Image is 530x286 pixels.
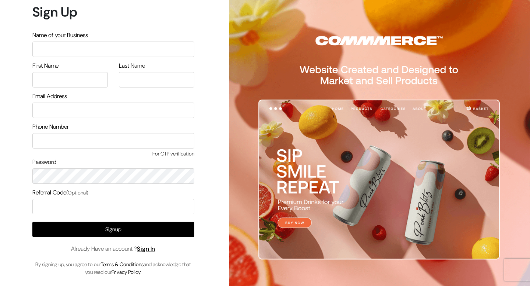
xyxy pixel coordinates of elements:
button: Signup [32,222,194,237]
label: Phone Number [32,122,69,131]
label: Referral Code [32,188,88,197]
span: Already Have an account ? [71,244,155,253]
label: Email Address [32,92,67,101]
span: For OTP verification [32,150,194,158]
span: (Optional) [66,189,88,196]
a: Privacy Policy [112,269,141,275]
label: Name of your Business [32,31,88,40]
a: Terms & Conditions [101,261,144,268]
label: Last Name [119,61,145,70]
label: Password [32,158,56,167]
h1: Sign Up [32,4,194,20]
p: By signing up, you agree to our and acknowledge that you read our . [32,261,194,276]
a: Sign In [137,245,155,253]
label: First Name [32,61,59,70]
